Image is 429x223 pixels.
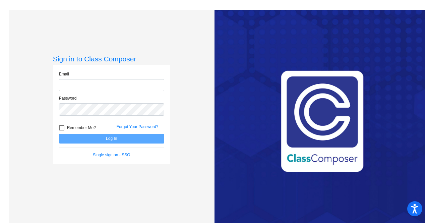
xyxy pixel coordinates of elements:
[59,71,69,77] label: Email
[93,153,130,157] a: Single sign on - SSO
[117,124,159,129] a: Forgot Your Password?
[59,134,164,144] button: Log In
[59,95,77,101] label: Password
[67,124,96,132] span: Remember Me?
[53,55,170,63] h3: Sign in to Class Composer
